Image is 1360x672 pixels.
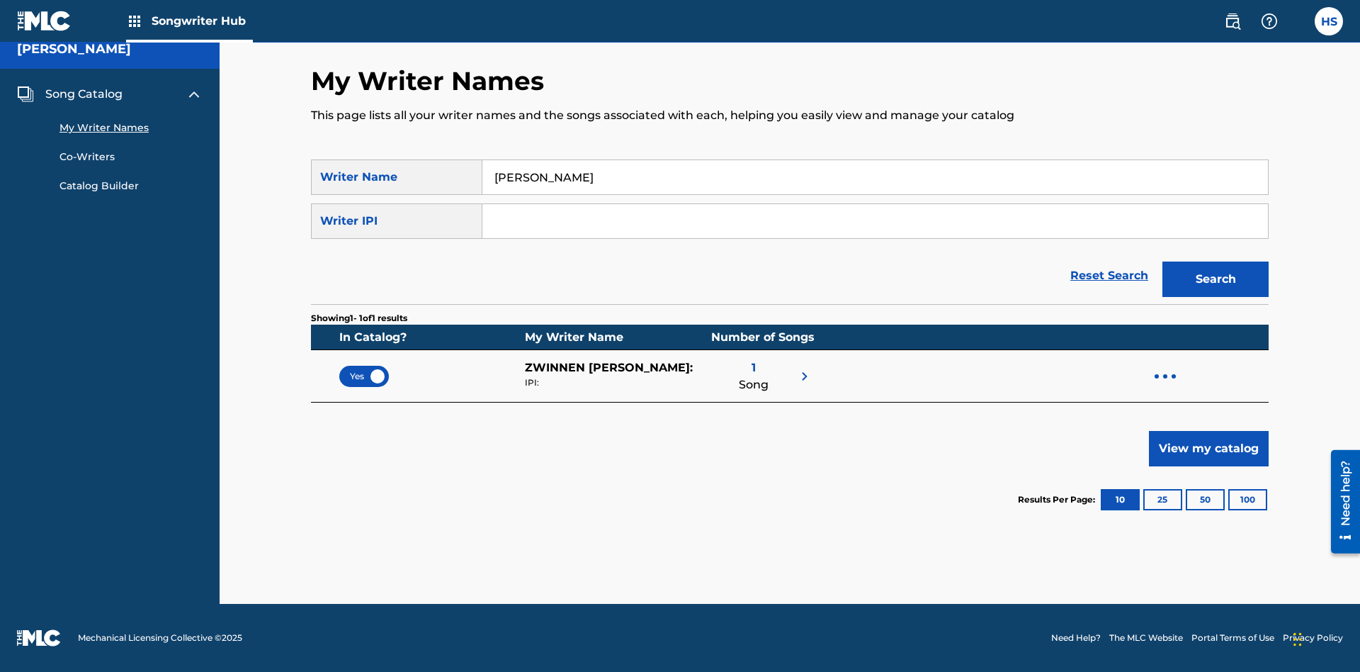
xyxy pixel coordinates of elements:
[796,368,813,385] img: right chevron icon
[1283,632,1343,644] a: Privacy Policy
[1255,7,1283,35] div: Help
[17,41,131,57] h5: Lorna Singerton
[525,361,693,374] span: ZWINNEN [PERSON_NAME] :
[1320,444,1360,561] iframe: Resource Center
[350,370,378,383] span: Yes
[1261,13,1278,30] img: help
[59,150,203,164] a: Co-Writers
[1228,489,1267,510] button: 100
[1293,618,1302,661] div: Drag
[1162,262,1269,297] button: Search
[1292,14,1306,28] div: Notifications
[1051,632,1101,644] a: Need Help?
[1109,632,1183,644] a: The MLC Website
[1315,7,1343,35] div: User Menu
[525,329,710,346] div: My Writer Name
[311,65,551,97] h2: My Writer Names
[1191,632,1274,644] a: Portal Terms of Use
[78,632,242,644] span: Mechanical Licensing Collective © 2025
[311,159,1269,304] form: Search Form
[17,11,72,31] img: MLC Logo
[525,377,539,388] span: IPI:
[126,13,143,30] img: Top Rightsholders
[59,179,203,194] a: Catalog Builder
[1218,7,1247,35] a: Public Search
[1101,489,1140,510] button: 10
[752,359,756,376] span: 1
[1063,260,1155,291] a: Reset Search
[17,86,34,103] img: Song Catalog
[17,86,123,103] a: Song CatalogSong Catalog
[1186,489,1225,510] button: 50
[1143,489,1182,510] button: 25
[739,376,769,393] span: Song
[17,629,61,646] img: logo
[1018,493,1099,506] p: Results Per Page:
[1289,604,1360,672] iframe: Chat Widget
[711,329,813,346] div: Number of Songs
[311,107,1269,124] p: This page lists all your writer names and the songs associated with each, helping you easily view...
[339,329,525,346] div: In Catalog?
[152,13,253,29] span: Songwriter Hub
[311,312,407,325] p: Showing 1 - 1 of 1 results
[59,121,203,135] a: My Writer Names
[1224,13,1241,30] img: search
[186,86,203,103] img: expand
[1149,431,1269,466] button: View my catalog
[45,86,123,103] span: Song Catalog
